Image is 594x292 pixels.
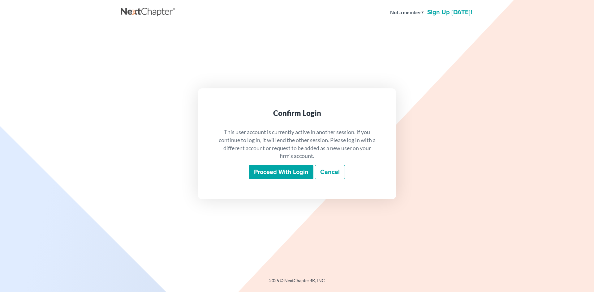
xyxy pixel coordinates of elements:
a: Cancel [315,165,345,179]
div: Confirm Login [218,108,376,118]
div: 2025 © NextChapterBK, INC [121,277,473,289]
a: Sign up [DATE]! [426,9,473,15]
input: Proceed with login [249,165,313,179]
strong: Not a member? [390,9,424,16]
p: This user account is currently active in another session. If you continue to log in, it will end ... [218,128,376,160]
